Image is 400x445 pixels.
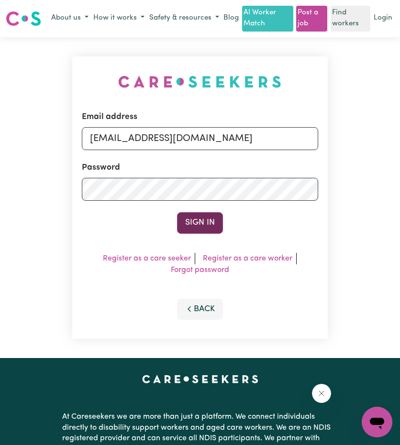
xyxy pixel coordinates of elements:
a: Find workers [331,6,370,32]
button: Sign In [177,212,223,233]
a: Forgot password [171,266,229,274]
a: Login [372,11,394,26]
a: Careseekers home page [142,375,258,383]
a: Careseekers logo [6,8,41,30]
a: Post a job [296,6,327,32]
a: AI Worker Match [242,6,293,32]
a: Blog [222,11,241,26]
a: Register as a care seeker [103,255,191,262]
input: Email address [82,127,318,150]
span: Need any help? [6,7,58,14]
button: Back [177,299,223,320]
button: Safety & resources [147,11,222,26]
label: Email address [82,111,137,123]
iframe: Button to launch messaging window [362,407,392,437]
img: Careseekers logo [6,10,41,27]
label: Password [82,162,120,174]
a: Register as a care worker [203,255,292,262]
button: About us [49,11,91,26]
button: How it works [91,11,147,26]
iframe: Close message [312,384,331,403]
